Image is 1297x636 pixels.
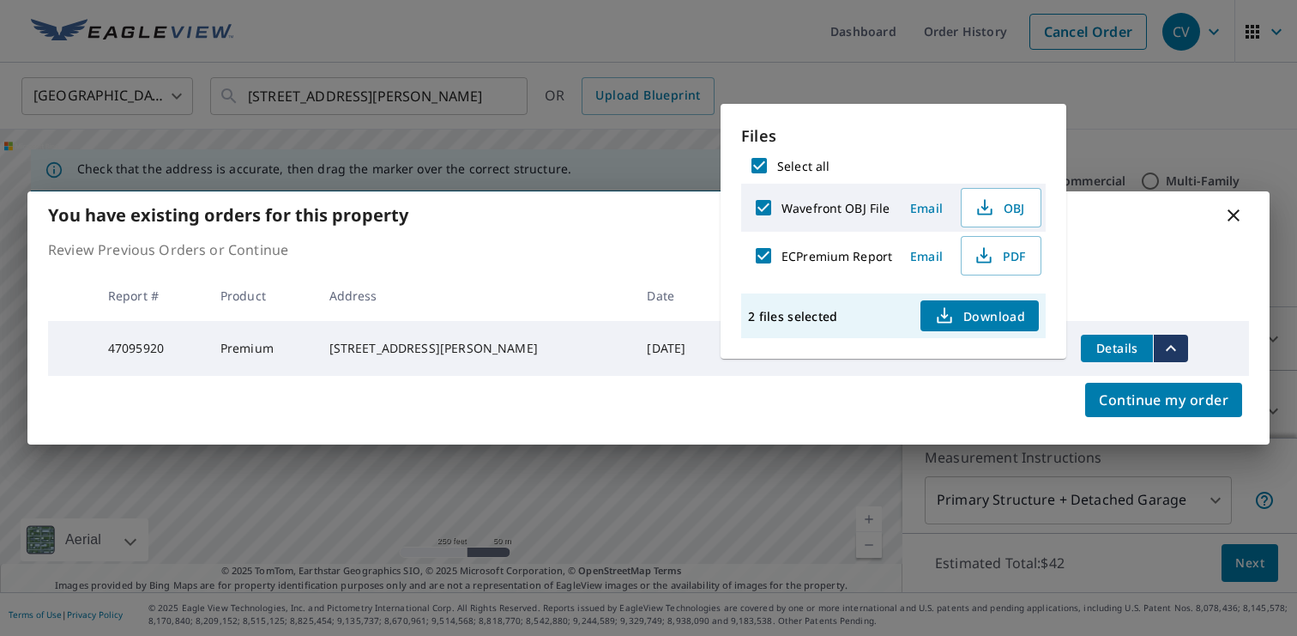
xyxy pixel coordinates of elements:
button: detailsBtn-47095920 [1081,335,1153,362]
button: Email [899,195,954,221]
span: Email [906,200,947,216]
td: [DATE] [633,321,722,376]
span: Email [906,248,947,264]
p: Files [741,124,1046,148]
button: OBJ [961,188,1041,227]
b: You have existing orders for this property [48,203,408,227]
button: PDF [961,236,1041,276]
label: ECPremium Report [781,248,892,264]
p: Review Previous Orders or Continue [48,239,1249,260]
div: [STREET_ADDRESS][PERSON_NAME] [329,340,620,357]
label: Wavefront OBJ File [781,200,890,216]
th: Address [316,270,634,321]
th: Date [633,270,722,321]
span: PDF [972,245,1027,266]
p: 2 files selected [748,308,837,324]
span: OBJ [972,197,1027,218]
span: Continue my order [1099,388,1228,412]
span: Download [934,306,1025,326]
td: Premium [207,321,316,376]
label: Select all [777,158,829,174]
button: Continue my order [1085,383,1242,417]
button: Download [920,300,1039,331]
span: Details [1091,340,1143,356]
button: filesDropdownBtn-47095920 [1153,335,1188,362]
button: Email [899,243,954,270]
td: 47095920 [94,321,207,376]
th: Report # [94,270,207,321]
th: Product [207,270,316,321]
